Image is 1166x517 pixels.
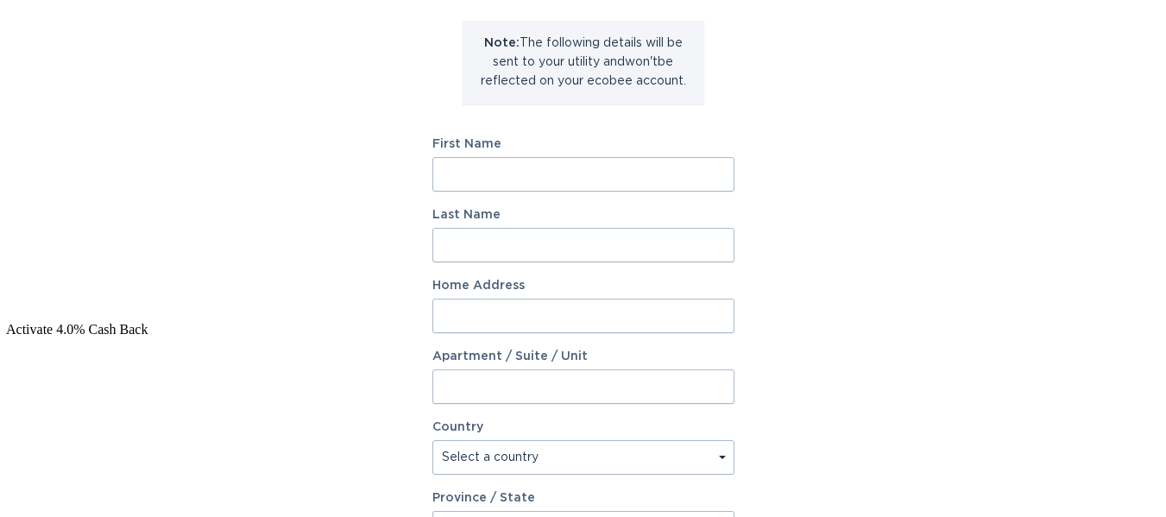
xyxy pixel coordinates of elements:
[432,350,734,363] label: Apartment / Suite / Unit
[432,209,734,221] label: Last Name
[432,280,734,292] label: Home Address
[432,138,734,150] label: First Name
[484,37,520,49] strong: Note:
[432,492,535,504] label: Province / State
[432,421,483,433] label: Country
[476,34,691,91] p: The following details will be sent to your utility and won't be reflected on your ecobee account.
